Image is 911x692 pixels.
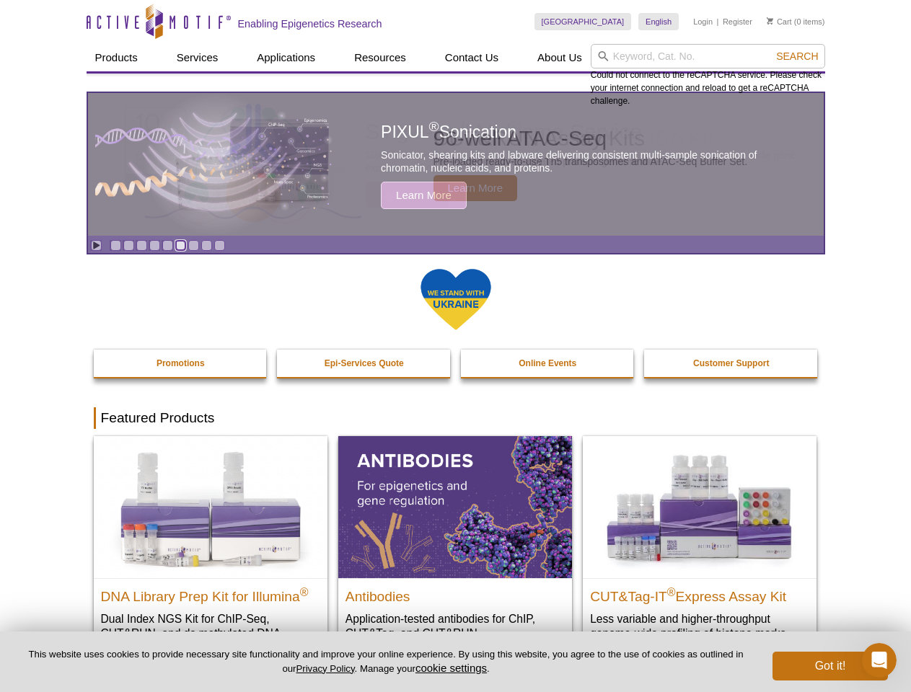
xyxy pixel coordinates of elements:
a: Promotions [94,350,268,377]
a: Contact Us [436,44,507,71]
a: Customer Support [644,350,819,377]
a: Online Events [461,350,635,377]
a: Resources [346,44,415,71]
strong: Online Events [519,358,576,368]
h2: Antibodies [346,582,565,604]
button: Got it! [773,652,888,680]
a: Go to slide 2 [123,240,134,251]
strong: Customer Support [693,358,769,368]
h2: Enabling Epigenetics Research [238,17,382,30]
a: English [638,13,679,30]
span: Learn More [381,182,467,209]
a: Go to slide 9 [214,240,225,251]
article: PIXUL Sonication [88,93,824,236]
span: PIXUL Sonication [381,123,516,141]
a: Epi-Services Quote [277,350,452,377]
div: Could not connect to the reCAPTCHA service. Please check your internet connection and reload to g... [591,44,825,107]
h2: Featured Products [94,407,818,429]
a: Privacy Policy [296,663,354,674]
p: Less variable and higher-throughput genome-wide profiling of histone marks​. [590,611,809,641]
a: Toggle autoplay [91,240,102,251]
strong: Promotions [157,358,205,368]
a: Register [723,17,752,27]
a: All Antibodies Antibodies Application-tested antibodies for ChIP, CUT&Tag, and CUT&RUN. [338,436,572,655]
a: Go to slide 3 [136,240,147,251]
img: Your Cart [767,17,773,25]
p: This website uses cookies to provide necessary site functionality and improve your online experie... [23,648,749,675]
a: Cart [767,17,792,27]
img: We Stand With Ukraine [420,267,492,332]
span: Search [776,50,818,62]
img: All Antibodies [338,436,572,577]
img: DNA Library Prep Kit for Illumina [94,436,327,577]
a: Go to slide 4 [149,240,160,251]
a: Login [693,17,713,27]
a: CUT&Tag-IT® Express Assay Kit CUT&Tag-IT®Express Assay Kit Less variable and higher-throughput ge... [583,436,817,655]
sup: ® [667,585,676,598]
a: Applications [248,44,324,71]
a: Go to slide 6 [175,240,186,251]
li: (0 items) [767,13,825,30]
iframe: Intercom live chat [862,643,897,678]
input: Keyword, Cat. No. [591,44,825,68]
a: About Us [529,44,591,71]
sup: ® [300,585,309,598]
p: Sonicator, shearing kits and labware delivering consistent multi-sample sonication of chromatin, ... [381,148,791,174]
a: PIXUL sonication PIXUL®Sonication Sonicator, shearing kits and labware delivering consistent mult... [88,93,824,236]
a: Go to slide 7 [188,240,199,251]
button: cookie settings [415,662,487,674]
button: Search [772,50,822,63]
a: Go to slide 1 [110,240,121,251]
a: Go to slide 8 [201,240,212,251]
a: Go to slide 5 [162,240,173,251]
h2: CUT&Tag-IT Express Assay Kit [590,582,809,604]
img: CUT&Tag-IT® Express Assay Kit [583,436,817,577]
p: Application-tested antibodies for ChIP, CUT&Tag, and CUT&RUN. [346,611,565,641]
a: Services [168,44,227,71]
img: PIXUL sonication [95,92,333,236]
a: DNA Library Prep Kit for Illumina DNA Library Prep Kit for Illumina® Dual Index NGS Kit for ChIP-... [94,436,327,669]
a: [GEOGRAPHIC_DATA] [534,13,632,30]
a: Products [87,44,146,71]
sup: ® [429,120,439,135]
p: Dual Index NGS Kit for ChIP-Seq, CUT&RUN, and ds methylated DNA assays. [101,611,320,655]
li: | [717,13,719,30]
h2: DNA Library Prep Kit for Illumina [101,582,320,604]
strong: Epi-Services Quote [325,358,404,368]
